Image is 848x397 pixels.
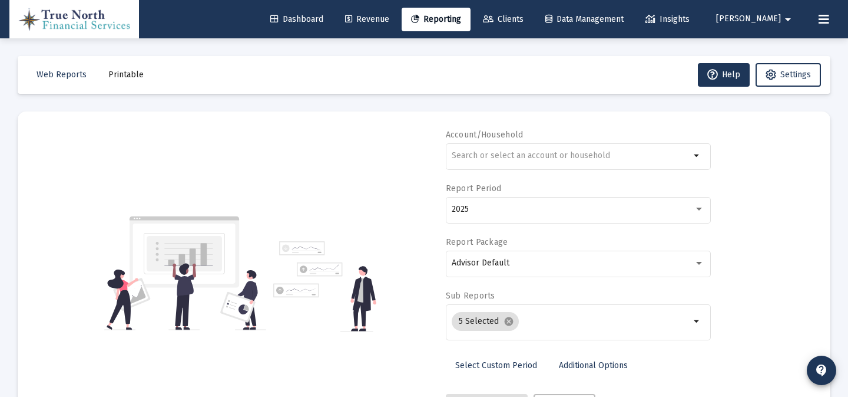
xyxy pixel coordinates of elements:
[690,149,704,163] mat-icon: arrow_drop_down
[345,14,389,24] span: Revenue
[452,310,690,333] mat-chip-list: Selection
[536,8,633,31] a: Data Management
[452,258,509,268] span: Advisor Default
[559,360,628,370] span: Additional Options
[18,8,130,31] img: Dashboard
[37,70,87,80] span: Web Reports
[27,63,96,87] button: Web Reports
[716,14,781,24] span: [PERSON_NAME]
[455,360,537,370] span: Select Custom Period
[698,63,750,87] button: Help
[446,130,524,140] label: Account/Household
[503,316,514,327] mat-icon: cancel
[270,14,323,24] span: Dashboard
[336,8,399,31] a: Revenue
[446,291,495,301] label: Sub Reports
[452,151,690,160] input: Search or select an account or household
[446,183,502,193] label: Report Period
[702,7,809,31] button: [PERSON_NAME]
[545,14,624,24] span: Data Management
[781,8,795,31] mat-icon: arrow_drop_down
[104,215,266,332] img: reporting
[402,8,471,31] a: Reporting
[261,8,333,31] a: Dashboard
[452,312,519,331] mat-chip: 5 Selected
[483,14,524,24] span: Clients
[645,14,690,24] span: Insights
[108,70,144,80] span: Printable
[707,70,740,80] span: Help
[814,363,829,378] mat-icon: contact_support
[99,63,153,87] button: Printable
[446,237,508,247] label: Report Package
[273,241,376,332] img: reporting-alt
[690,314,704,329] mat-icon: arrow_drop_down
[411,14,461,24] span: Reporting
[452,204,469,214] span: 2025
[780,70,811,80] span: Settings
[636,8,699,31] a: Insights
[473,8,533,31] a: Clients
[756,63,821,87] button: Settings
